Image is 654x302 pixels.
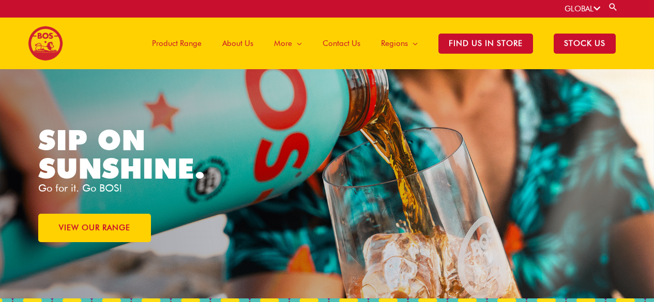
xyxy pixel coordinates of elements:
[38,214,151,242] a: VIEW OUR RANGE
[28,26,63,61] img: BOS logo finals-200px
[152,28,202,59] span: Product Range
[38,183,327,193] p: Go for it. Go BOS!
[312,18,371,69] a: Contact Us
[428,18,543,69] a: Find Us in Store
[381,28,408,59] span: Regions
[371,18,428,69] a: Regions
[608,2,618,12] a: Search button
[565,4,600,13] a: GLOBAL
[543,18,626,69] a: STOCK US
[554,34,616,54] span: STOCK US
[222,28,253,59] span: About Us
[438,34,533,54] span: Find Us in Store
[212,18,264,69] a: About Us
[264,18,312,69] a: More
[38,126,249,183] h1: SIP ON SUNSHINE.
[134,18,626,69] nav: Site Navigation
[59,224,130,232] span: VIEW OUR RANGE
[142,18,212,69] a: Product Range
[323,28,360,59] span: Contact Us
[274,28,292,59] span: More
